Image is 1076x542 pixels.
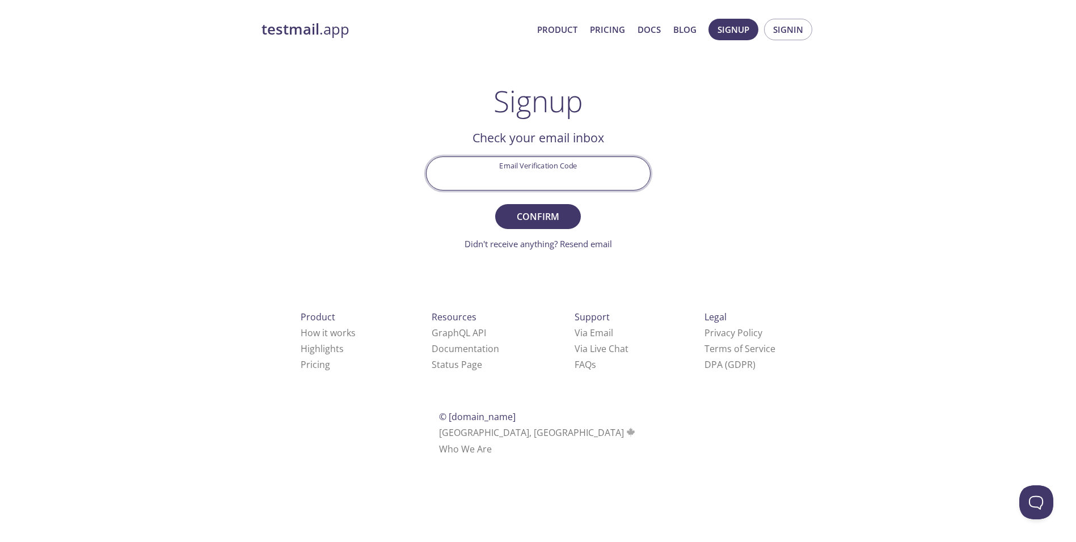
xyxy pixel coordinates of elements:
[439,426,637,439] span: [GEOGRAPHIC_DATA], [GEOGRAPHIC_DATA]
[432,311,476,323] span: Resources
[575,327,613,339] a: Via Email
[432,342,499,355] a: Documentation
[439,443,492,455] a: Who We Are
[432,358,482,371] a: Status Page
[575,311,610,323] span: Support
[301,327,356,339] a: How it works
[508,209,568,225] span: Confirm
[673,22,697,37] a: Blog
[708,19,758,40] button: Signup
[493,84,583,118] h1: Signup
[537,22,577,37] a: Product
[1019,485,1053,519] iframe: Help Scout Beacon - Open
[704,327,762,339] a: Privacy Policy
[718,22,749,37] span: Signup
[704,342,775,355] a: Terms of Service
[301,311,335,323] span: Product
[575,358,596,371] a: FAQ
[495,204,580,229] button: Confirm
[465,238,612,249] a: Didn't receive anything? Resend email
[426,128,651,147] h2: Check your email inbox
[590,22,625,37] a: Pricing
[439,410,516,423] span: © [DOMAIN_NAME]
[432,327,486,339] a: GraphQL API
[575,342,628,355] a: Via Live Chat
[592,358,596,371] span: s
[704,311,727,323] span: Legal
[773,22,803,37] span: Signin
[704,358,756,371] a: DPA (GDPR)
[301,342,344,355] a: Highlights
[261,19,319,39] strong: testmail
[638,22,661,37] a: Docs
[764,19,812,40] button: Signin
[301,358,330,371] a: Pricing
[261,20,528,39] a: testmail.app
